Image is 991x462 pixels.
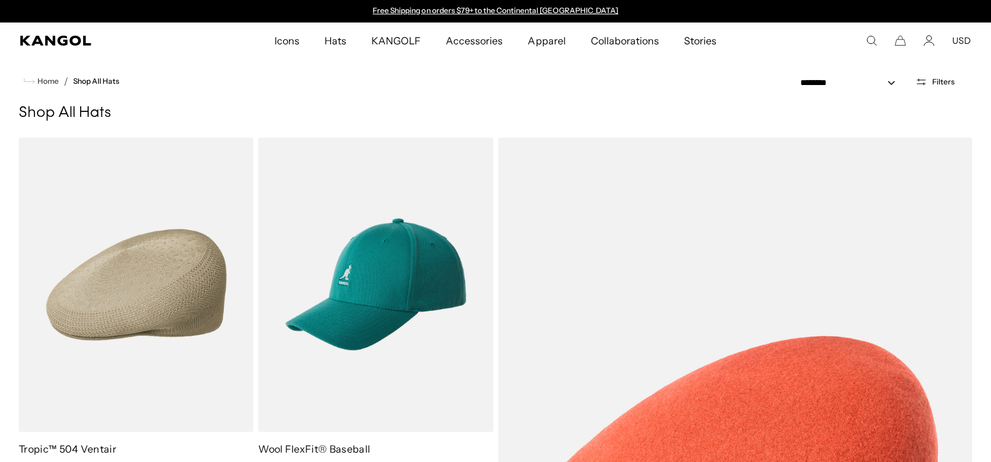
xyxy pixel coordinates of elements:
button: USD [952,35,971,46]
a: Home [24,76,59,87]
button: Cart [895,35,906,46]
a: Collaborations [578,23,672,59]
span: Icons [274,23,299,59]
a: Shop All Hats [73,77,119,86]
h1: Shop All Hats [19,104,972,123]
li: / [59,74,68,89]
span: Home [35,77,59,86]
a: Hats [312,23,359,59]
span: KANGOLF [371,23,421,59]
span: Hats [324,23,346,59]
span: Filters [932,78,955,86]
slideshow-component: Announcement bar [367,6,625,16]
a: Free Shipping on orders $79+ to the Continental [GEOGRAPHIC_DATA] [373,6,618,15]
a: Accessories [433,23,515,59]
span: Apparel [528,23,565,59]
a: Stories [672,23,729,59]
span: Stories [684,23,717,59]
a: KANGOLF [359,23,433,59]
div: 1 of 2 [367,6,625,16]
summary: Search here [866,35,877,46]
a: Wool FlexFit® Baseball [258,443,370,455]
span: Accessories [446,23,503,59]
a: Kangol [20,36,181,46]
div: Announcement [367,6,625,16]
img: Tropic™ 504 Ventair [19,138,253,432]
button: Open filters [908,76,962,88]
select: Sort by: Featured [795,76,908,89]
a: Account [923,35,935,46]
img: Wool FlexFit® Baseball [258,138,493,432]
a: Tropic™ 504 Ventair [19,443,116,455]
a: Icons [262,23,312,59]
span: Collaborations [591,23,659,59]
a: Apparel [515,23,578,59]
